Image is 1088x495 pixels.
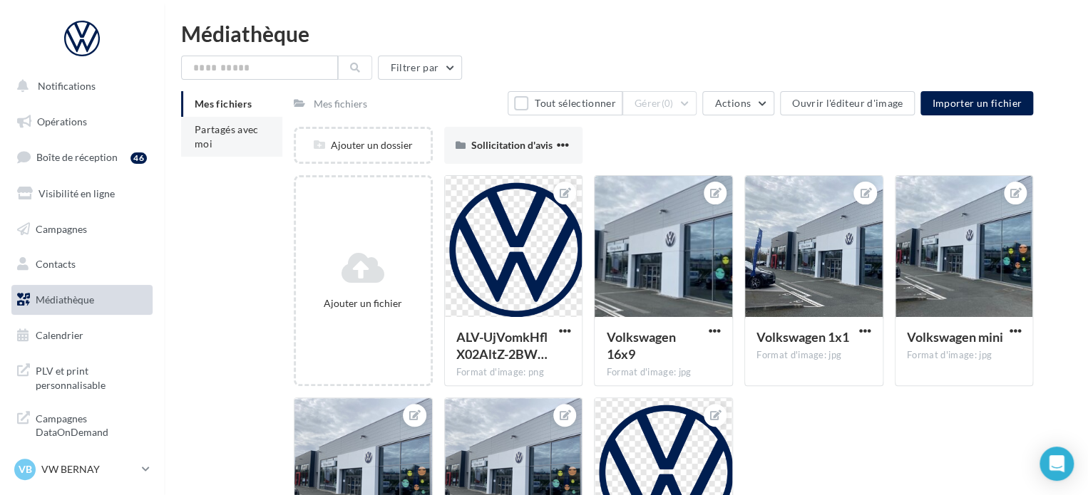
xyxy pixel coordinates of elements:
button: Ouvrir l'éditeur d'image [780,91,915,115]
a: Opérations [9,107,155,137]
span: Partagés avec moi [195,123,259,150]
span: Actions [714,97,750,109]
span: Boîte de réception [36,151,118,163]
a: Boîte de réception46 [9,142,155,172]
a: Campagnes DataOnDemand [9,403,155,445]
span: Opérations [37,115,87,127]
a: Calendrier [9,321,155,350]
a: Visibilité en ligne [9,179,155,209]
a: Campagnes [9,214,155,244]
button: Tout sélectionner [508,91,622,115]
div: Format d'image: jpg [756,349,871,362]
span: Volkswagen 1x1 [756,329,849,345]
div: Format d'image: jpg [907,349,1022,362]
button: Notifications [9,71,150,101]
div: Ajouter un fichier [302,296,425,311]
span: Volkswagen 16x9 [606,329,675,362]
div: Open Intercom Messenger [1040,447,1074,481]
span: VB [19,462,32,476]
div: Médiathèque [181,23,1071,44]
a: PLV et print personnalisable [9,355,155,397]
span: Visibilité en ligne [39,187,115,199]
span: Contacts [36,258,76,270]
span: PLV et print personnalisable [36,361,147,392]
span: ALV-UjVomkHflX02AltZ-2BWRmv80AveAUEtBt-3gd3G7FYu1skd269n [456,329,548,362]
div: Format d'image: png [456,366,571,379]
span: Campagnes [36,222,87,234]
div: Ajouter un dossier [296,138,431,152]
a: VB VW BERNAY [11,456,153,483]
span: Campagnes DataOnDemand [36,409,147,439]
span: Notifications [38,80,96,92]
div: Format d'image: jpg [606,366,721,379]
button: Actions [702,91,774,115]
span: Volkswagen mini [907,329,1003,345]
div: 46 [130,152,147,164]
button: Gérer(0) [622,91,697,115]
button: Importer un fichier [920,91,1033,115]
p: VW BERNAY [41,462,136,476]
span: Importer un fichier [932,97,1022,109]
span: (0) [662,98,674,109]
button: Filtrer par [378,56,462,80]
a: Contacts [9,249,155,279]
div: Mes fichiers [314,97,367,111]
span: Mes fichiers [195,98,252,110]
span: Médiathèque [36,293,94,306]
span: Calendrier [36,329,83,341]
a: Médiathèque [9,285,155,315]
span: Sollicitation d'avis [471,139,553,151]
